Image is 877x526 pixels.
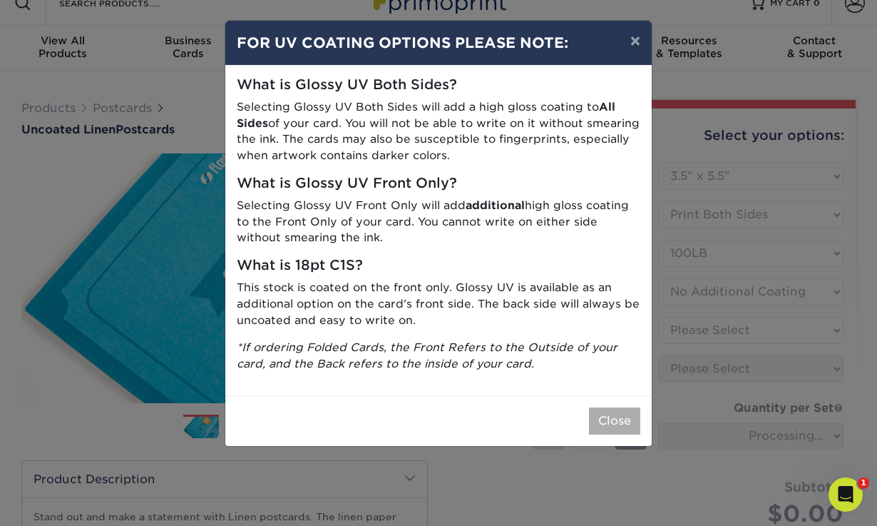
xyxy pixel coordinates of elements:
[237,100,615,130] strong: All Sides
[237,340,617,370] i: *If ordering Folded Cards, the Front Refers to the Outside of your card, and the Back refers to t...
[589,408,640,435] button: Close
[466,198,525,212] strong: additional
[619,21,652,61] button: ×
[829,477,863,512] iframe: Intercom live chat
[237,176,640,192] h5: What is Glossy UV Front Only?
[858,477,869,489] span: 1
[237,99,640,164] p: Selecting Glossy UV Both Sides will add a high gloss coating to of your card. You will not be abl...
[237,258,640,274] h5: What is 18pt C1S?
[237,198,640,246] p: Selecting Glossy UV Front Only will add high gloss coating to the Front Only of your card. You ca...
[237,32,640,54] h4: FOR UV COATING OPTIONS PLEASE NOTE:
[237,77,640,93] h5: What is Glossy UV Both Sides?
[237,280,640,328] p: This stock is coated on the front only. Glossy UV is available as an additional option on the car...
